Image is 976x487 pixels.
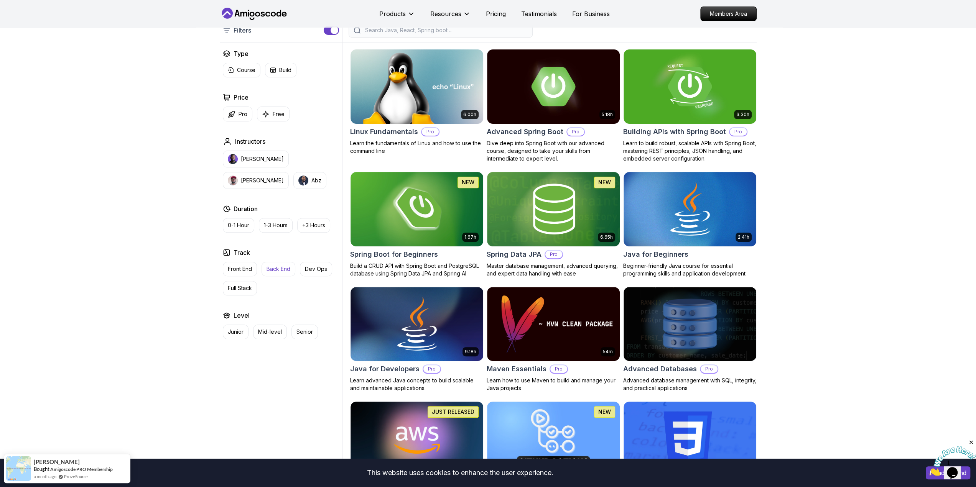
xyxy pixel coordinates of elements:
[487,377,620,392] p: Learn how to use Maven to build and manage your Java projects
[598,408,611,416] p: NEW
[487,287,620,392] a: Maven Essentials card54mMaven EssentialsProLearn how to use Maven to build and manage your Java p...
[598,179,611,186] p: NEW
[350,262,484,277] p: Build a CRUD API with Spring Boot and PostgreSQL database using Spring Data JPA and Spring AI
[223,172,289,189] button: instructor img[PERSON_NAME]
[430,9,461,18] p: Resources
[736,112,749,118] p: 3.30h
[234,204,258,213] h2: Duration
[572,9,610,18] a: For Business
[463,112,476,118] p: 6.00h
[237,66,255,74] p: Course
[701,7,756,21] p: Members Area
[234,248,250,257] h2: Track
[34,473,56,480] span: a month ago
[34,459,80,465] span: [PERSON_NAME]
[311,177,321,184] p: Abz
[300,262,332,276] button: Dev Ops
[487,126,563,137] h2: Advanced Spring Boot
[487,402,620,476] img: CI/CD with GitHub Actions card
[291,325,318,339] button: Senior
[267,265,290,273] p: Back End
[223,325,249,339] button: Junior
[623,126,726,137] h2: Building APIs with Spring Boot
[350,139,484,155] p: Learn the fundamentals of Linux and how to use the command line
[298,175,308,185] img: instructor img
[423,365,440,373] p: Pro
[253,325,287,339] button: Mid-level
[293,172,326,189] button: instructor imgAbz
[603,349,613,355] p: 54m
[228,221,249,229] p: 0-1 Hour
[223,63,260,77] button: Course
[228,154,238,164] img: instructor img
[296,328,313,336] p: Senior
[462,179,474,186] p: NEW
[223,107,252,121] button: Pro
[297,218,330,233] button: +3 Hours
[364,26,528,34] input: Search Java, React, Spring boot ...
[258,328,282,336] p: Mid-level
[350,249,438,260] h2: Spring Boot for Beginners
[259,218,293,233] button: 1-3 Hours
[3,3,6,10] span: 1
[487,364,546,374] h2: Maven Essentials
[6,456,31,481] img: provesource social proof notification image
[623,139,757,162] p: Learn to build robust, scalable APIs with Spring Boot, mastering REST principles, JSON handling, ...
[487,139,620,162] p: Dive deep into Spring Boot with our advanced course, designed to take your skills from intermedia...
[34,466,49,472] span: Bought
[351,172,483,246] img: Spring Boot for Beginners card
[379,9,415,25] button: Products
[223,151,289,167] button: instructor img[PERSON_NAME]
[623,364,697,374] h2: Advanced Databases
[228,175,238,185] img: instructor img
[926,466,970,479] button: Accept cookies
[624,287,756,361] img: Advanced Databases card
[700,7,757,21] a: Members Area
[487,287,620,361] img: Maven Essentials card
[602,112,613,118] p: 5.18h
[430,9,471,25] button: Resources
[432,408,474,416] p: JUST RELEASED
[302,221,325,229] p: +3 Hours
[223,218,254,233] button: 0-1 Hour
[624,402,756,476] img: CSS Essentials card
[234,93,249,102] h2: Price
[241,155,284,163] p: [PERSON_NAME]
[623,377,757,392] p: Advanced database management with SQL, integrity, and practical applications
[241,177,284,184] p: [PERSON_NAME]
[487,262,620,277] p: Master database management, advanced querying, and expert data handling with ease
[228,265,252,273] p: Front End
[486,9,506,18] a: Pricing
[351,402,483,476] img: AWS for Developers card
[351,287,483,361] img: Java for Developers card
[239,110,247,118] p: Pro
[464,234,476,240] p: 1.67h
[351,49,483,124] img: Linux Fundamentals card
[487,172,620,246] img: Spring Data JPA card
[279,66,291,74] p: Build
[600,234,613,240] p: 6.65h
[521,9,557,18] a: Testimonials
[487,249,541,260] h2: Spring Data JPA
[623,249,688,260] h2: Java for Beginners
[379,9,406,18] p: Products
[624,172,756,246] img: Java for Beginners card
[928,439,976,476] iframe: chat widget
[350,126,418,137] h2: Linux Fundamentals
[487,49,620,162] a: Advanced Spring Boot card5.18hAdvanced Spring BootProDive deep into Spring Boot with our advanced...
[223,281,257,295] button: Full Stack
[234,26,251,35] p: Filters
[422,128,439,136] p: Pro
[623,172,757,277] a: Java for Beginners card2.41hJava for BeginnersBeginner-friendly Java course for essential program...
[262,262,295,276] button: Back End
[623,262,757,277] p: Beginner-friendly Java course for essential programming skills and application development
[350,364,420,374] h2: Java for Developers
[234,311,250,320] h2: Level
[550,365,567,373] p: Pro
[487,172,620,277] a: Spring Data JPA card6.65hNEWSpring Data JPAProMaster database management, advanced querying, and ...
[738,234,749,240] p: 2.41h
[623,49,757,162] a: Building APIs with Spring Boot card3.30hBuilding APIs with Spring BootProLearn to build robust, s...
